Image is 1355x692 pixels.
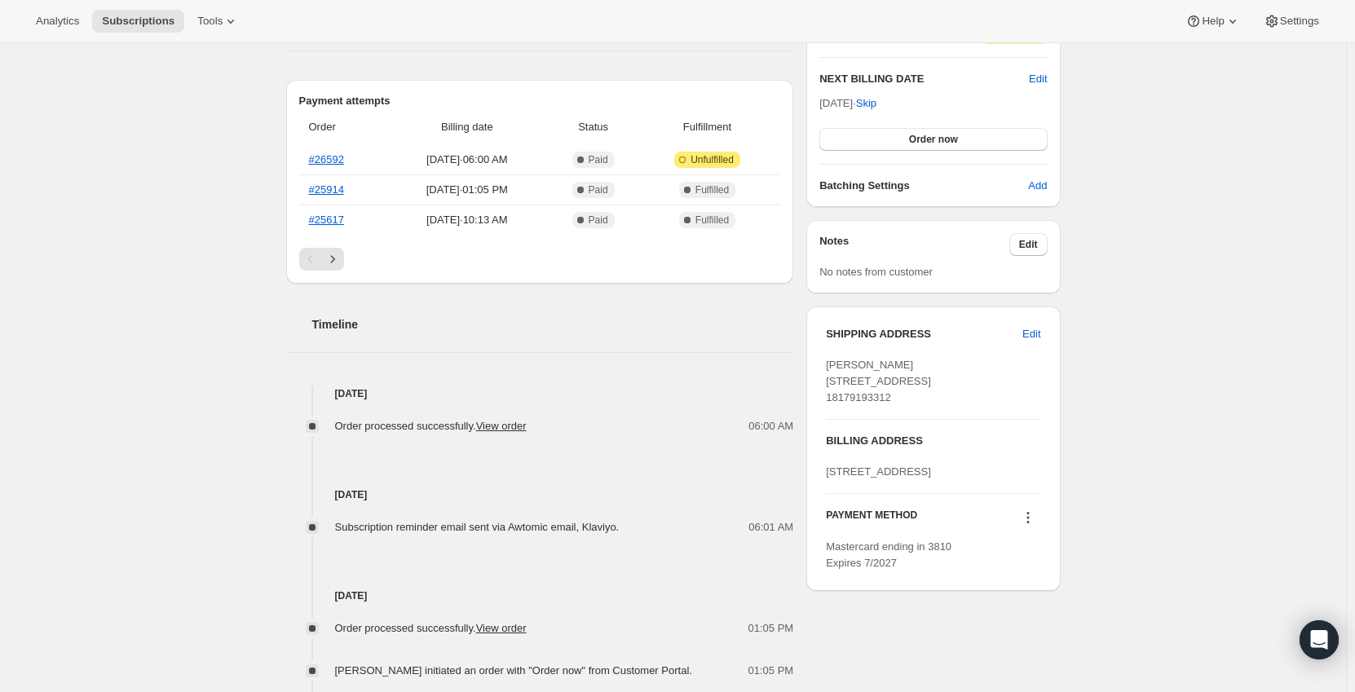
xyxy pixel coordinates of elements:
button: Analytics [26,10,89,33]
span: Subscriptions [102,15,174,28]
span: Settings [1280,15,1319,28]
span: Paid [589,214,608,227]
a: #25914 [309,183,344,196]
h6: Batching Settings [819,178,1028,194]
span: Subscription reminder email sent via Awtomic email, Klaviyo. [335,521,620,533]
button: Edit [1009,233,1048,256]
span: Status [552,119,633,135]
span: [PERSON_NAME] [STREET_ADDRESS] 18179193312 [826,359,931,403]
button: Next [321,248,344,271]
span: [DATE] · 06:00 AM [391,152,542,168]
h4: [DATE] [286,588,794,604]
h3: SHIPPING ADDRESS [826,326,1022,342]
h2: Payment attempts [299,93,781,109]
span: 01:05 PM [748,620,794,637]
span: Tools [197,15,223,28]
span: Help [1202,15,1224,28]
button: Order now [819,128,1047,151]
div: Open Intercom Messenger [1300,620,1339,659]
button: Subscriptions [92,10,184,33]
span: [PERSON_NAME] initiated an order with "Order now" from Customer Portal. [335,664,692,677]
span: Order processed successfully. [335,420,527,432]
button: Skip [846,90,886,117]
span: Order processed successfully. [335,622,527,634]
span: Paid [589,183,608,196]
h2: NEXT BILLING DATE [819,71,1029,87]
span: Add [1028,178,1047,194]
button: Help [1176,10,1250,33]
th: Order [299,109,387,145]
span: No notes from customer [819,266,933,278]
button: Add [1018,173,1057,199]
span: Edit [1022,326,1040,342]
span: Fulfillment [644,119,770,135]
h4: [DATE] [286,386,794,402]
button: Tools [188,10,249,33]
span: Paid [589,153,608,166]
h3: BILLING ADDRESS [826,433,1040,449]
span: Analytics [36,15,79,28]
h3: PAYMENT METHOD [826,509,917,531]
span: Billing date [391,119,542,135]
span: Mastercard ending in 3810 Expires 7/2027 [826,540,951,569]
span: 06:00 AM [748,418,793,434]
a: View order [476,622,527,634]
span: [STREET_ADDRESS] [826,465,931,478]
span: Unfulfilled [691,153,734,166]
a: #25617 [309,214,344,226]
h3: Notes [819,233,1009,256]
span: 01:05 PM [748,663,794,679]
span: Fulfilled [695,214,729,227]
span: [DATE] · 01:05 PM [391,182,542,198]
span: [DATE] · 10:13 AM [391,212,542,228]
h4: [DATE] [286,487,794,503]
span: Edit [1019,238,1038,251]
span: Skip [856,95,876,112]
button: Settings [1254,10,1329,33]
button: Edit [1013,321,1050,347]
span: Order now [909,133,958,146]
span: Fulfilled [695,183,729,196]
button: Edit [1029,71,1047,87]
a: #26592 [309,153,344,165]
span: 06:01 AM [748,519,793,536]
h2: Timeline [312,316,794,333]
span: [DATE] · [819,97,876,109]
a: View order [476,420,527,432]
nav: Pagination [299,248,781,271]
